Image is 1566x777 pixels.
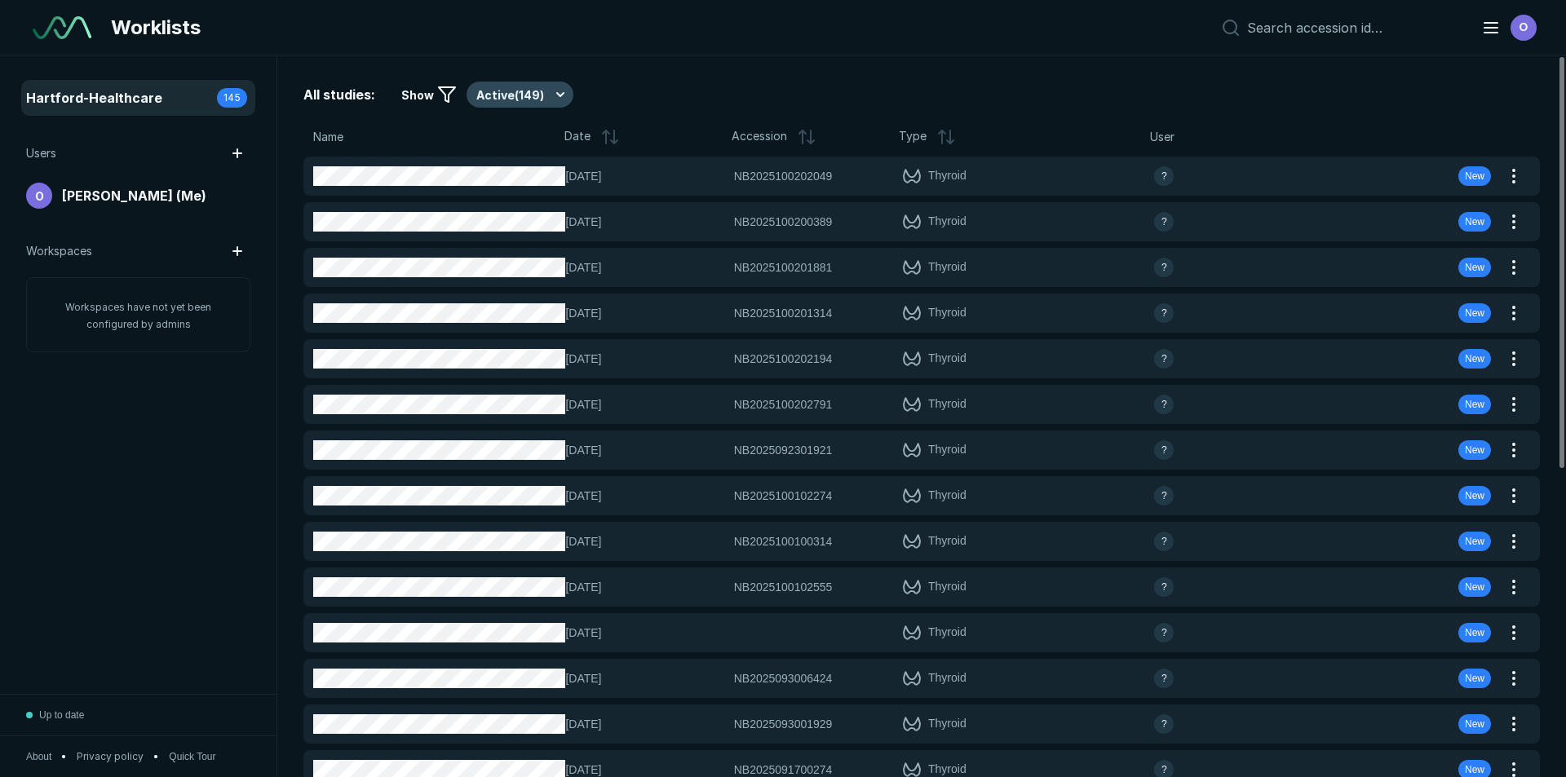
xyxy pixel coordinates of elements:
button: [DATE]NB2025092301921Thyroidavatar-nameNew [303,430,1501,470]
span: Thyroid [928,577,967,597]
span: [DATE] [565,532,723,550]
span: Workspaces have not yet been configured by admins [65,301,211,330]
img: See-Mode Logo [33,16,91,39]
button: About [26,749,51,764]
span: NB2025093006424 [734,669,833,687]
span: ? [1161,260,1167,275]
span: New [1465,351,1484,366]
button: [DATE]NB2025100201314Thyroidavatar-nameNew [303,294,1501,333]
span: [DATE] [565,167,723,185]
span: User [1150,128,1174,146]
div: avatar-name [1154,577,1174,597]
button: [DATE]NB2025100202194Thyroidavatar-nameNew [303,339,1501,378]
button: Active(149) [467,82,573,108]
div: avatar-name [1154,714,1174,734]
input: Search accession id… [1247,20,1462,36]
span: [DATE] [565,395,723,413]
span: Quick Tour [169,749,215,764]
button: [DATE]NB2025100200389Thyroidavatar-nameNew [303,202,1501,241]
div: New [1458,577,1491,597]
span: ? [1161,214,1167,229]
span: Thyroid [928,714,967,734]
span: NB2025100100314 [734,532,833,550]
span: New [1465,625,1484,640]
span: NB2025100201881 [734,258,833,276]
span: Workspaces [26,242,92,260]
button: [DATE]NB2025100102274Thyroidavatar-nameNew [303,476,1501,515]
span: New [1465,443,1484,457]
span: [DATE] [565,578,723,596]
span: NB2025100202194 [734,350,833,368]
span: Thyroid [928,303,967,323]
span: New [1465,169,1484,183]
span: New [1465,580,1484,594]
span: New [1465,488,1484,503]
div: avatar-name [1154,440,1174,460]
span: Thyroid [928,258,967,277]
div: avatar-name [1154,349,1174,369]
span: Thyroid [928,166,967,186]
div: New [1458,623,1491,642]
span: O [1520,19,1528,36]
span: NB2025100202049 [734,167,833,185]
button: [DATE]Thyroidavatar-nameNew [303,613,1501,652]
span: [DATE] [565,304,723,322]
span: NB2025100201314 [734,304,833,322]
span: ? [1161,671,1167,686]
span: [DATE] [565,258,723,276]
span: NB2025100102555 [734,578,833,596]
span: [DATE] [565,441,723,459]
span: NB2025093001929 [734,715,833,733]
span: Thyroid [928,532,967,551]
button: [DATE]NB2025100202049Thyroidavatar-nameNew [303,157,1501,196]
span: ? [1161,717,1167,731]
a: Hartford-Healthcare145 [23,82,254,114]
span: Thyroid [928,669,967,688]
span: New [1465,260,1484,275]
span: NB2025100202791 [734,395,833,413]
span: Type [899,127,927,147]
span: ? [1161,397,1167,412]
span: ? [1161,580,1167,594]
div: avatar-name [1154,166,1174,186]
span: [DATE] [565,624,723,642]
span: New [1465,214,1484,229]
span: ? [1161,762,1167,777]
button: [DATE]NB2025100201881Thyroidavatar-nameNew [303,248,1501,287]
span: Users [26,144,56,162]
span: Show [401,86,434,104]
span: ? [1161,306,1167,320]
span: [PERSON_NAME] (Me) [62,186,206,205]
button: [DATE]NB2025093001929Thyroidavatar-nameNew [303,704,1501,744]
span: [DATE] [565,715,723,733]
div: avatar-name [1154,486,1174,505]
button: avatar-name [1471,11,1540,44]
span: Up to date [39,708,84,722]
span: NB2025100102274 [734,487,833,505]
button: [DATE]NB2025100202791Thyroidavatar-nameNew [303,385,1501,424]
div: 145 [217,88,247,108]
span: Thyroid [928,486,967,505]
span: • [153,749,159,764]
div: New [1458,212,1491,232]
button: [DATE]NB2025100102555Thyroidavatar-nameNew [303,567,1501,607]
span: [DATE] [565,350,723,368]
span: New [1465,306,1484,320]
span: ? [1161,488,1167,503]
span: New [1465,671,1484,686]
div: New [1458,486,1491,505]
a: Privacy policy [77,749,144,764]
div: avatar-name [1154,258,1174,277]
div: New [1458,714,1491,734]
div: avatar-name [1154,669,1174,688]
span: New [1465,397,1484,412]
div: avatar-name [1154,303,1174,323]
span: New [1465,534,1484,549]
span: NB2025100200389 [734,213,833,231]
span: New [1465,717,1484,731]
span: Thyroid [928,440,967,460]
div: New [1458,258,1491,277]
span: Hartford-Healthcare [26,88,162,108]
span: ? [1161,169,1167,183]
div: New [1458,532,1491,551]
